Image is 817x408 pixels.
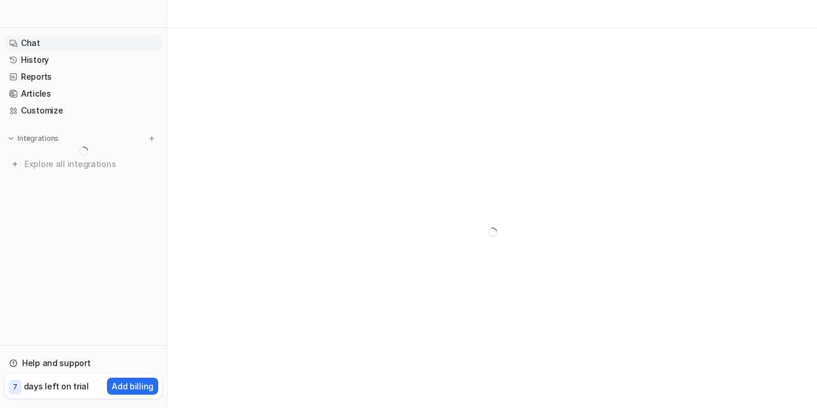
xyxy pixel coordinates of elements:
[24,380,89,392] p: days left on trial
[9,158,21,170] img: explore all integrations
[107,378,158,395] button: Add billing
[5,102,162,119] a: Customize
[5,35,162,51] a: Chat
[148,134,156,143] img: menu_add.svg
[112,380,154,392] p: Add billing
[5,52,162,68] a: History
[5,86,162,102] a: Articles
[24,155,158,173] span: Explore all integrations
[17,134,59,143] p: Integrations
[5,355,162,371] a: Help and support
[7,134,15,143] img: expand menu
[13,382,17,392] p: 7
[5,69,162,85] a: Reports
[5,156,162,172] a: Explore all integrations
[5,133,62,144] button: Integrations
